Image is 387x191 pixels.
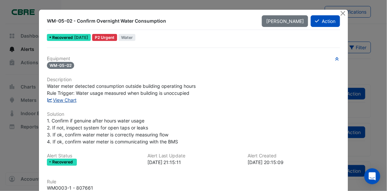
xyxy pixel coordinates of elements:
span: Fri 15-Aug-2025 21:15 AEST [75,35,89,40]
button: [PERSON_NAME] [262,15,308,27]
span: Water [118,34,135,41]
h6: Solution [47,111,340,117]
a: View Chart [47,97,77,103]
h6: Alert Status [47,153,139,159]
div: WM-05-02 - Confirm Overnight Water Consumption [47,18,254,24]
h6: Alert Created [248,153,340,159]
h6: Description [47,77,340,83]
h6: Rule [47,179,340,185]
button: Action [311,15,340,27]
button: Close [340,10,347,17]
span: Water meter detected consumption outside building operating hours Rule Trigger: Water usage measu... [47,83,196,96]
h6: Equipment [47,56,340,62]
div: [DATE] 20:15:09 [248,159,340,166]
h6: Alert Last Update [147,153,240,159]
span: [PERSON_NAME] [266,18,304,24]
div: Open Intercom Messenger [364,168,380,184]
span: Recovered [52,160,75,164]
div: [DATE] 21:15:11 [147,159,240,166]
div: P2 Urgent [92,34,117,41]
span: 1. Confirm if genuine after hours water usage 2. If not, inspect system for open taps or leaks 3.... [47,118,178,144]
span: Recovered [52,36,75,40]
span: WM-05-02 [47,62,74,69]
